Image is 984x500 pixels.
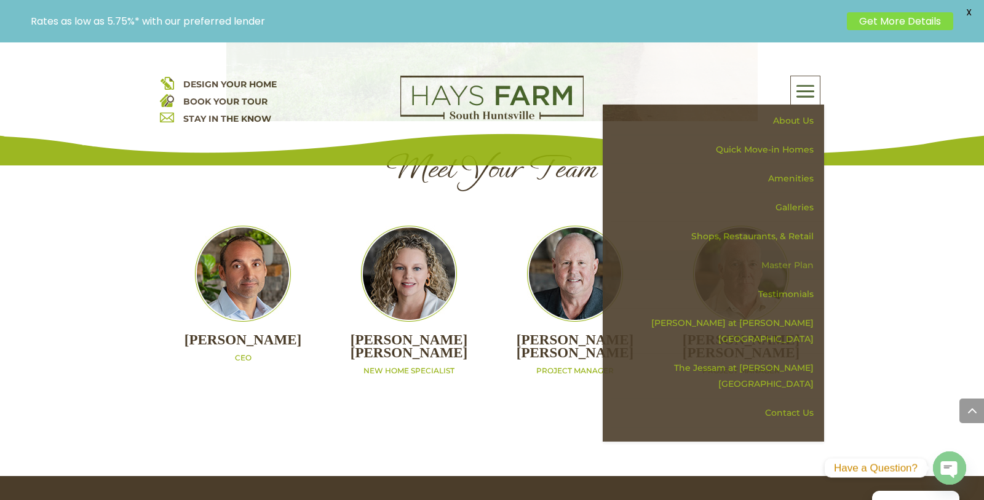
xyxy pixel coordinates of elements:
[400,76,584,120] img: Logo
[611,251,824,280] a: Master Plan
[611,135,824,164] a: Quick Move-in Homes
[847,12,953,30] a: Get More Details
[611,106,824,135] a: About Us
[611,354,824,399] a: The Jessam at [PERSON_NAME][GEOGRAPHIC_DATA]
[326,334,492,365] h2: [PERSON_NAME] [PERSON_NAME]
[160,334,326,353] h2: [PERSON_NAME]
[527,226,623,322] img: Team_Tom
[183,96,268,107] a: BOOK YOUR TOUR
[400,111,584,122] a: hays farm homes huntsville development
[326,366,492,376] p: NEW HOME SPECIALIST
[492,334,658,365] h2: [PERSON_NAME] [PERSON_NAME]
[195,226,291,322] img: Team_Matt
[611,309,824,354] a: [PERSON_NAME] at [PERSON_NAME][GEOGRAPHIC_DATA]
[611,222,824,251] a: Shops, Restaurants, & Retail
[183,79,277,90] a: DESIGN YOUR HOME
[611,193,824,222] a: Galleries
[611,399,824,427] a: Contact Us
[959,3,978,22] span: X
[183,113,271,124] a: STAY IN THE KNOW
[492,366,658,376] p: PROJECT MANAGER
[611,164,824,193] a: Amenities
[361,226,457,322] img: Team_Laura
[160,76,174,90] img: design your home
[226,150,758,192] h1: Meet Your Team
[160,93,174,107] img: book your home tour
[611,280,824,309] a: Testimonials
[31,15,841,27] p: Rates as low as 5.75%* with our preferred lender
[160,353,326,363] p: CEO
